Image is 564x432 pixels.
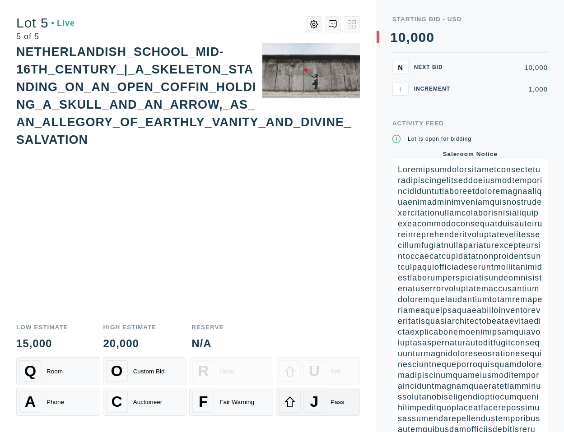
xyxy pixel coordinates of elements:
span: F [199,393,208,410]
div: 0 [398,31,406,44]
div: Fair Warning [219,399,254,405]
div: 1 [390,31,398,44]
span: A [25,393,36,410]
div: Activity Feed [392,120,548,127]
div: 10,000 [460,64,548,71]
div: Increment [414,86,455,92]
span: N [398,64,403,71]
div: Next Bid [414,64,455,70]
span: O [111,363,123,380]
span: J [310,393,319,410]
div: 1,000 [460,86,548,92]
div: Pass [331,399,344,405]
div: Custom Bid [133,368,165,375]
div: Lot 5 [16,16,75,30]
div: 15,000 [16,338,68,349]
div: Starting Bid - USD [392,16,548,23]
div: Low Estimate [16,324,68,331]
button: QRoom [16,357,100,385]
button: N [392,61,409,74]
div: Lot is open for bidding [408,135,471,143]
button: I [392,82,409,96]
div: , [406,31,410,166]
div: Phone [47,399,64,405]
span: I [400,85,401,93]
div: Saleroom Notice [392,151,548,157]
div: 20,000 [103,338,156,349]
button: OCustom Bid [103,357,187,385]
div: High Estimate [103,324,156,331]
div: Sell [331,368,341,375]
div: N/A [191,338,224,349]
span: R [198,363,209,380]
div: 0 [426,31,434,44]
div: Reserve [191,324,224,331]
div: 5 of 5 [16,32,75,41]
button: USell [276,357,360,385]
button: RUndo [189,357,273,385]
span: U [309,363,320,380]
button: APhone [16,388,100,416]
span: Q [24,363,36,380]
div: NETHERLANDISH_SCHOOL_MID-16TH_CENTURY_|_A_SKELETON_STANDING_ON_AN_OPEN_COFFIN_HOLDING_A_SKULL_AND... [16,45,351,147]
div: Undo [219,368,234,375]
div: Room [47,368,63,375]
div: 0 [410,31,419,44]
div: Auctioneer [133,399,163,405]
div: 0 [419,31,427,44]
button: CAuctioneer [103,388,187,416]
div: Live [51,19,75,27]
button: JPass [276,388,360,416]
button: FFair Warning [189,388,273,416]
span: C [112,393,122,410]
